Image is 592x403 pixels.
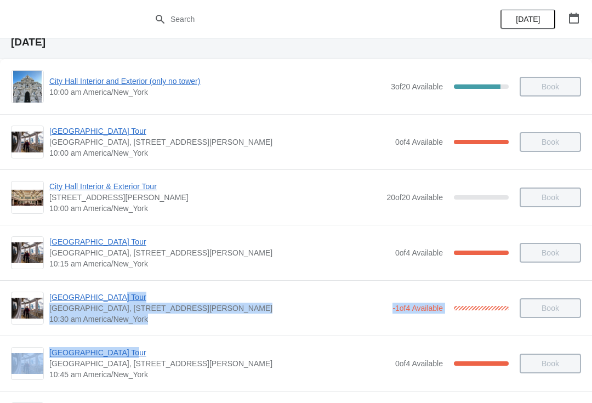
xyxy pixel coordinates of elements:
span: City Hall Interior and Exterior (only no tower) [49,76,385,87]
img: City Hall Tower Tour | City Hall Visitor Center, 1400 John F Kennedy Boulevard Suite 121, Philade... [12,242,43,264]
span: [GEOGRAPHIC_DATA] Tour [49,126,390,137]
span: [DATE] [516,15,540,24]
span: 0 of 4 Available [395,359,443,368]
span: 10:15 am America/New_York [49,258,390,269]
span: 10:30 am America/New_York [49,314,387,325]
button: [DATE] [500,9,555,29]
span: [GEOGRAPHIC_DATA] Tour [49,347,390,358]
span: 10:00 am America/New_York [49,87,385,98]
span: 10:45 am America/New_York [49,369,390,380]
span: [GEOGRAPHIC_DATA] Tour [49,292,387,303]
img: City Hall Tower Tour | City Hall Visitor Center, 1400 John F Kennedy Boulevard Suite 121, Philade... [12,298,43,319]
span: [STREET_ADDRESS][PERSON_NAME] [49,192,381,203]
h2: [DATE] [11,37,581,48]
span: [GEOGRAPHIC_DATA] Tour [49,236,390,247]
img: City Hall Tower Tour | City Hall Visitor Center, 1400 John F Kennedy Boulevard Suite 121, Philade... [12,353,43,374]
span: [GEOGRAPHIC_DATA], [STREET_ADDRESS][PERSON_NAME] [49,303,387,314]
span: [GEOGRAPHIC_DATA], [STREET_ADDRESS][PERSON_NAME] [49,137,390,147]
img: City Hall Interior and Exterior (only no tower) | | 10:00 am America/New_York [13,71,42,103]
span: 10:00 am America/New_York [49,147,390,158]
img: City Hall Tower Tour | City Hall Visitor Center, 1400 John F Kennedy Boulevard Suite 121, Philade... [12,132,43,153]
span: 0 of 4 Available [395,248,443,257]
span: City Hall Interior & Exterior Tour [49,181,381,192]
input: Search [170,9,444,29]
span: 20 of 20 Available [386,193,443,202]
span: -1 of 4 Available [392,304,443,313]
span: 0 of 4 Available [395,138,443,146]
span: [GEOGRAPHIC_DATA], [STREET_ADDRESS][PERSON_NAME] [49,358,390,369]
span: 10:00 am America/New_York [49,203,381,214]
span: [GEOGRAPHIC_DATA], [STREET_ADDRESS][PERSON_NAME] [49,247,390,258]
img: City Hall Interior & Exterior Tour | 1400 John F Kennedy Boulevard, Suite 121, Philadelphia, PA, ... [12,190,43,206]
span: 3 of 20 Available [391,82,443,91]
